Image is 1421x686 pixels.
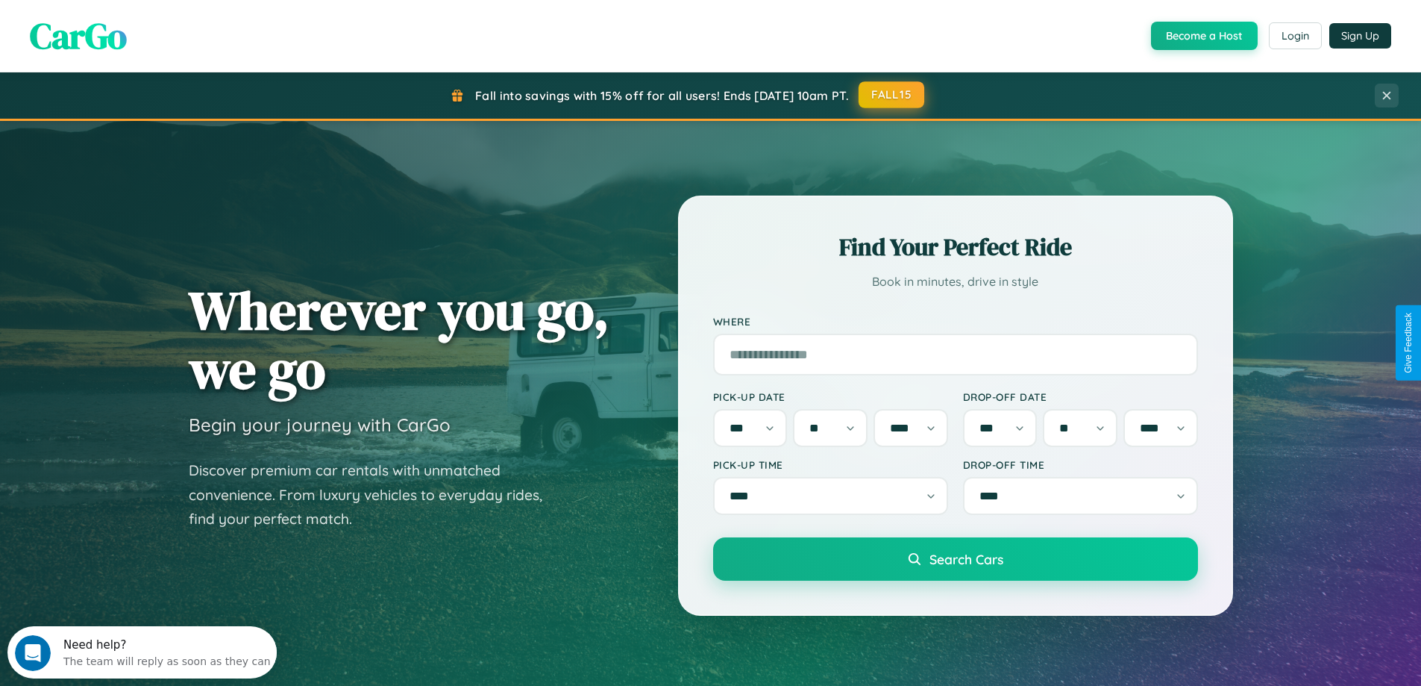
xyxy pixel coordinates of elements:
[713,231,1198,264] h2: Find Your Perfect Ride
[1269,22,1322,49] button: Login
[189,414,451,436] h3: Begin your journey with CarGo
[56,13,263,25] div: Need help?
[713,458,948,471] label: Pick-up Time
[7,626,277,679] iframe: Intercom live chat discovery launcher
[1151,22,1258,50] button: Become a Host
[6,6,277,47] div: Open Intercom Messenger
[713,315,1198,328] label: Where
[1329,23,1391,49] button: Sign Up
[56,25,263,40] div: The team will reply as soon as they can
[963,458,1198,471] label: Drop-off Time
[189,458,562,531] p: Discover premium car rentals with unmatched convenience. From luxury vehicles to everyday rides, ...
[30,11,127,60] span: CarGo
[713,390,948,403] label: Pick-up Date
[15,635,51,671] iframe: Intercom live chat
[1403,313,1414,373] div: Give Feedback
[713,271,1198,293] p: Book in minutes, drive in style
[929,551,1003,567] span: Search Cars
[475,88,849,103] span: Fall into savings with 15% off for all users! Ends [DATE] 10am PT.
[859,81,924,108] button: FALL15
[963,390,1198,403] label: Drop-off Date
[189,281,609,399] h1: Wherever you go, we go
[713,537,1198,581] button: Search Cars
